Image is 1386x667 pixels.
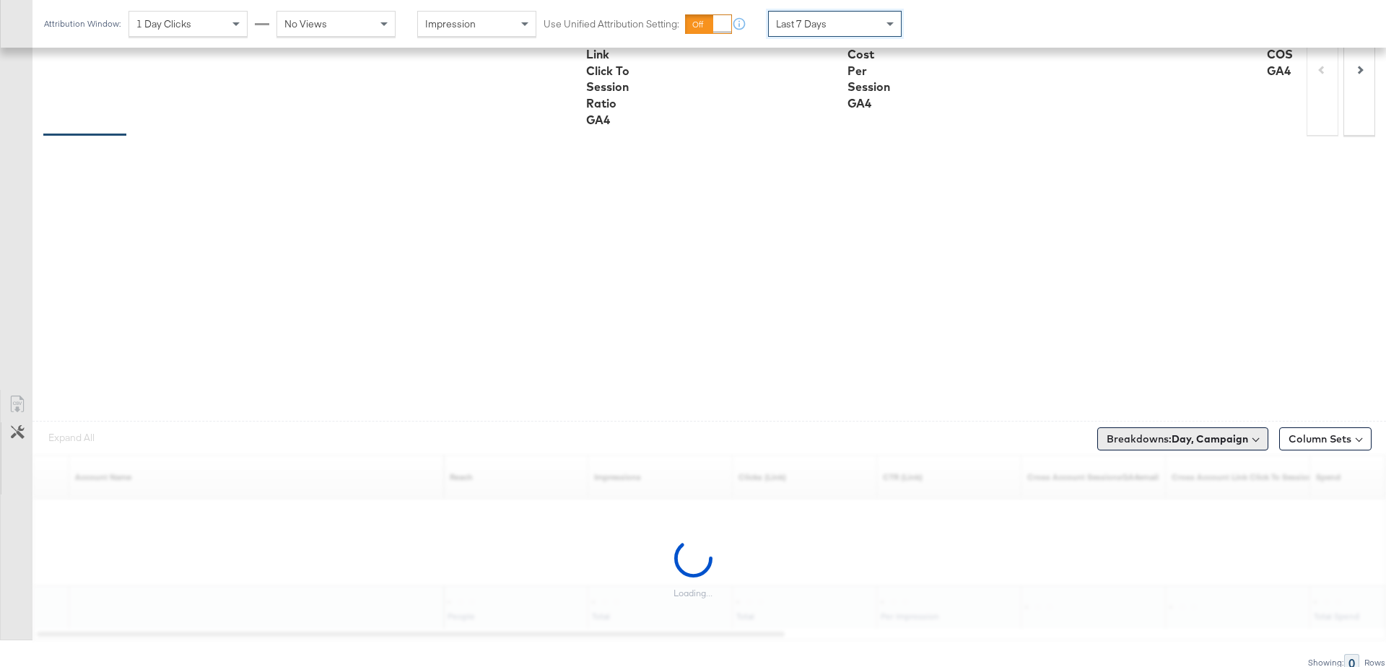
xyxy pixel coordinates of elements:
div: Cross Account Link Click To Session Ratio GA4 [586,13,632,128]
span: 1 Day Clicks [136,17,191,30]
span: No Views [284,17,327,30]
label: Use Unified Attribution Setting: [544,17,679,31]
div: Cross Account Cost Per Session GA4 [847,13,893,112]
b: Day, Campaign [1172,432,1248,445]
div: Loading... [674,588,712,599]
button: Column Sets [1279,427,1372,450]
span: Last 7 Days [776,17,827,30]
div: Attribution Window: [43,19,121,29]
span: Impression [425,17,476,30]
button: Breakdowns:Day, Campaign [1097,427,1268,450]
span: Breakdowns: [1107,432,1248,446]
